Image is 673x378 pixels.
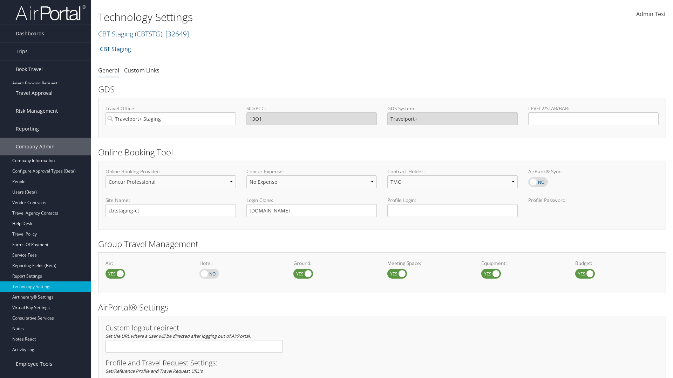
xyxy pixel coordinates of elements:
[16,355,52,373] span: Employee Tools
[98,238,666,250] h2: Group Travel Management
[135,29,162,38] span: ( CBTSTG )
[246,168,377,175] label: Concur Expense:
[98,29,189,38] a: CBT Staging
[98,146,666,158] h2: Online Booking Tool
[16,138,55,155] span: Company Admin
[528,168,659,175] label: AirBank® Sync:
[246,105,377,112] label: SID/PCC:
[106,324,283,331] h3: Custom logout redirect
[106,260,189,267] label: Air:
[106,333,251,339] em: Set the URL where a user will be directed after logging out of AirPortal.
[100,42,131,56] a: CBT Staging
[387,168,518,175] label: Contract Holder:
[98,301,666,313] h2: AirPortal® Settings
[15,5,86,21] img: airportal-logo.png
[124,66,159,74] a: Custom Links
[16,84,53,102] span: Travel Approval
[199,260,283,267] label: Hotel:
[106,359,659,366] h3: Profile and Travel Request Settings:
[16,43,28,60] span: Trips
[106,368,203,374] em: Set/Reference Profile and Travel Request URL's
[246,197,377,204] label: Login Clone:
[528,177,548,187] label: AirBank® Sync
[387,105,518,112] label: GDS System:
[98,83,661,95] h2: GDS
[293,260,377,267] label: Ground:
[575,260,659,267] label: Budget:
[16,102,58,120] span: Risk Management
[16,120,39,138] span: Reporting
[528,105,659,112] label: LEVEL2/STAR/BAR:
[98,66,119,74] a: General
[106,168,236,175] label: Online Booking Provider:
[481,260,565,267] label: Equipment:
[106,105,236,112] label: Travel Office:
[636,10,666,18] span: Admin Test
[98,10,477,24] h1: Technology Settings
[387,197,518,217] label: Profile Login:
[528,197,659,217] label: Profile Password:
[636,3,666,25] a: Admin Test
[387,204,518,217] input: Profile Login:
[387,260,471,267] label: Meeting Space:
[162,29,189,38] span: , [ 32649 ]
[106,197,236,204] label: Site Name:
[16,25,44,42] span: Dashboards
[16,61,43,78] span: Book Travel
